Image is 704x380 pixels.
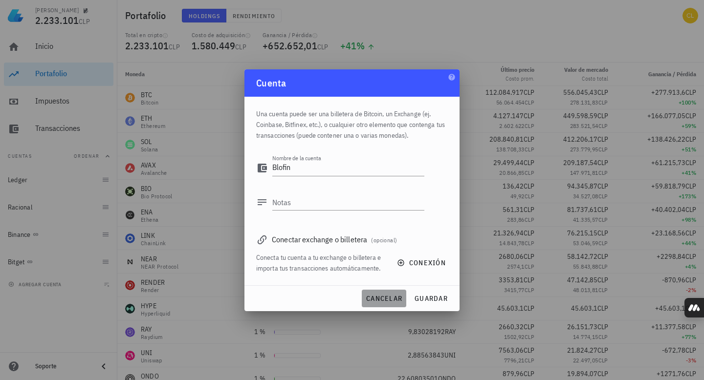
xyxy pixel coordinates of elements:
span: cancelar [366,294,402,303]
button: conexión [391,254,454,272]
button: guardar [410,290,452,307]
span: (opcional) [371,236,397,244]
div: Conectar exchange o billetera [256,232,448,246]
div: Cuenta [244,69,460,97]
button: cancelar [362,290,406,307]
div: Una cuenta puede ser una billetera de Bitcoin, un Exchange (ej. Coinbase, Bitfinex, etc.), o cual... [256,97,448,147]
span: conexión [399,258,446,267]
span: guardar [414,294,448,303]
label: Nombre de la cuenta [272,154,321,162]
div: Conecta tu cuenta a tu exchange o billetera e importa tus transacciones automáticamente. [256,252,385,274]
